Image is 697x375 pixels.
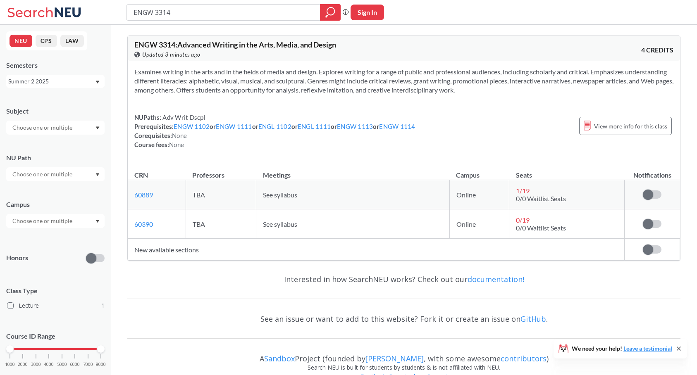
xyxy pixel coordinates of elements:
[625,162,680,180] th: Notifications
[8,77,95,86] div: Summer 2 2025
[516,195,566,202] span: 0/0 Waitlist Seats
[320,4,341,21] div: magnifying glass
[18,362,28,367] span: 2000
[172,132,187,139] span: None
[134,220,153,228] a: 60390
[298,123,331,130] a: ENGL 1111
[516,216,530,224] span: 0 / 19
[134,113,415,149] div: NUPaths: Prerequisites: or or or or or Corequisites: Course fees:
[516,187,530,195] span: 1 / 19
[6,286,105,295] span: Class Type
[337,123,373,130] a: ENGW 1113
[134,191,153,199] a: 60889
[6,107,105,116] div: Subject
[142,50,201,59] span: Updated 3 minutes ago
[8,123,78,133] input: Choose one or multiple
[70,362,80,367] span: 6000
[44,362,54,367] span: 4000
[572,346,672,351] span: We need your help!
[161,114,205,121] span: Adv Writ Dscpl
[516,224,566,232] span: 0/0 Waitlist Seats
[641,45,673,55] span: 4 CREDITS
[95,81,100,84] svg: Dropdown arrow
[96,362,106,367] span: 8000
[501,354,547,363] a: contributors
[169,141,184,148] span: None
[31,362,41,367] span: 3000
[6,214,105,228] div: Dropdown arrow
[263,220,297,228] span: See syllabus
[6,167,105,181] div: Dropdown arrow
[101,301,105,310] span: 1
[449,209,509,239] td: Online
[95,220,100,223] svg: Dropdown arrow
[134,171,148,180] div: CRN
[127,267,680,291] div: Interested in how SearchNEU works? Check out our
[623,345,672,352] a: Leave a testimonial
[95,126,100,130] svg: Dropdown arrow
[256,162,449,180] th: Meetings
[127,307,680,331] div: See an issue or want to add to this website? Fork it or create an issue on .
[8,169,78,179] input: Choose one or multiple
[127,363,680,372] div: Search NEU is built for students by students & is not affiliated with NEU.
[10,35,32,47] button: NEU
[128,239,625,261] td: New available sections
[6,121,105,135] div: Dropdown arrow
[174,123,210,130] a: ENGW 1102
[258,123,291,130] a: ENGL 1102
[449,162,509,180] th: Campus
[7,300,105,311] label: Lecture
[134,67,673,95] section: Examines writing in the arts and in the fields of media and design. Explores writing for a range ...
[325,7,335,18] svg: magnifying glass
[133,5,314,19] input: Class, professor, course number, "phrase"
[6,153,105,162] div: NU Path
[127,347,680,363] div: A Project (founded by , with some awesome )
[365,354,424,363] a: [PERSON_NAME]
[95,173,100,176] svg: Dropdown arrow
[8,216,78,226] input: Choose one or multiple
[83,362,93,367] span: 7000
[263,191,297,199] span: See syllabus
[6,75,105,88] div: Summer 2 2025Dropdown arrow
[57,362,67,367] span: 5000
[6,61,105,70] div: Semesters
[134,40,336,49] span: ENGW 3314 : Advanced Writing in the Arts, Media, and Design
[379,123,415,130] a: ENGW 1114
[509,162,625,180] th: Seats
[6,332,105,341] p: Course ID Range
[520,314,546,324] a: GitHub
[216,123,252,130] a: ENGW 1111
[264,354,295,363] a: Sandbox
[468,274,524,284] a: documentation!
[6,253,28,263] p: Honors
[6,200,105,209] div: Campus
[594,121,667,131] span: View more info for this class
[186,162,256,180] th: Professors
[186,209,256,239] td: TBA
[5,362,15,367] span: 1000
[186,180,256,209] td: TBA
[36,35,57,47] button: CPS
[351,5,384,20] button: Sign In
[449,180,509,209] td: Online
[60,35,84,47] button: LAW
